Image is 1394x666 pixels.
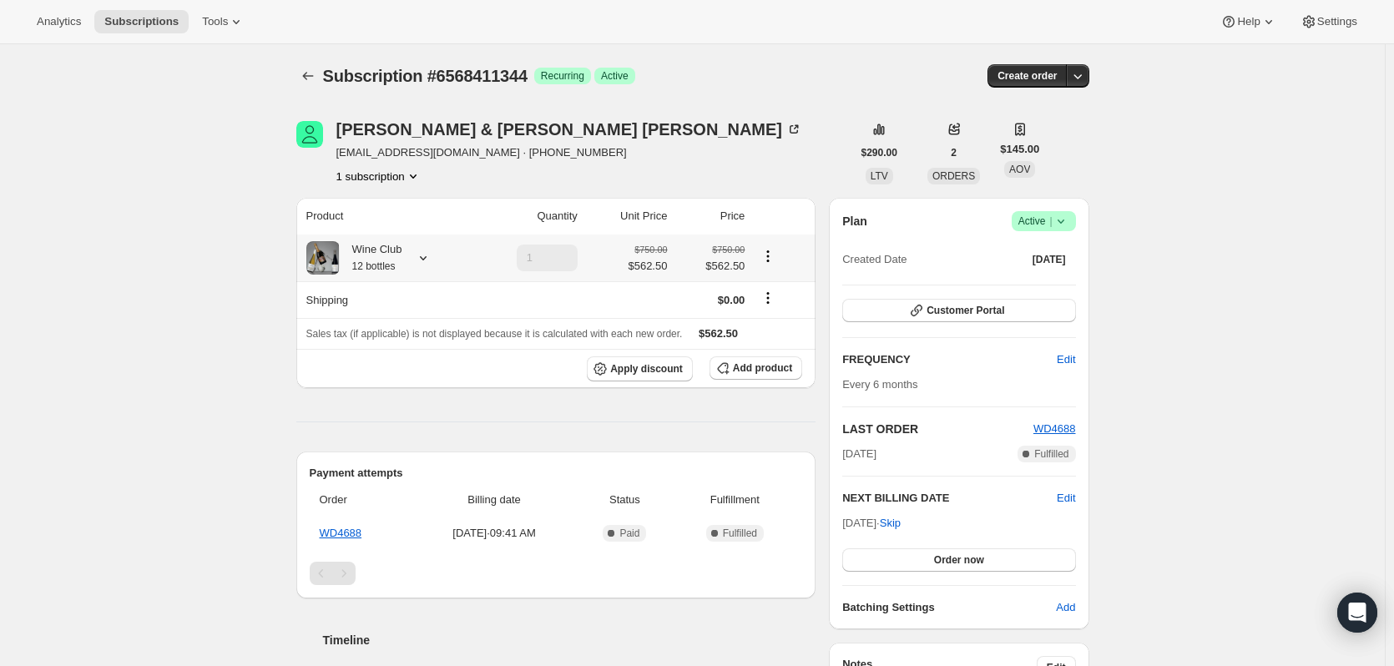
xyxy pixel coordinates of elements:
[323,632,816,648] h2: Timeline
[941,141,967,164] button: 2
[417,525,573,542] span: [DATE] · 09:41 AM
[842,421,1033,437] h2: LAST ORDER
[842,378,917,391] span: Every 6 months
[842,490,1057,507] h2: NEXT BILLING DATE
[842,517,901,529] span: [DATE] ·
[1023,248,1076,271] button: [DATE]
[1237,15,1260,28] span: Help
[934,553,984,567] span: Order now
[1290,10,1367,33] button: Settings
[851,141,907,164] button: $290.00
[672,198,750,235] th: Price
[1033,422,1076,435] a: WD4688
[755,289,781,307] button: Shipping actions
[541,69,584,83] span: Recurring
[699,327,738,340] span: $562.50
[712,245,745,255] small: $750.00
[987,64,1067,88] button: Create order
[628,258,667,275] span: $562.50
[306,241,340,275] img: product img
[310,562,803,585] nav: Pagination
[998,69,1057,83] span: Create order
[471,198,583,235] th: Quantity
[37,15,81,28] span: Analytics
[320,527,362,539] a: WD4688
[1337,593,1377,633] div: Open Intercom Messenger
[310,482,412,518] th: Order
[352,260,396,272] small: 12 bottles
[755,247,781,265] button: Product actions
[880,515,901,532] span: Skip
[1046,594,1085,621] button: Add
[587,356,693,381] button: Apply discount
[94,10,189,33] button: Subscriptions
[842,213,867,230] h2: Plan
[202,15,228,28] span: Tools
[323,67,528,85] span: Subscription #6568411344
[601,69,629,83] span: Active
[192,10,255,33] button: Tools
[340,241,402,275] div: Wine Club
[27,10,91,33] button: Analytics
[1033,421,1076,437] button: WD4688
[927,304,1004,317] span: Customer Portal
[677,492,792,508] span: Fulfillment
[718,294,745,306] span: $0.00
[336,144,803,161] span: [EMAIL_ADDRESS][DOMAIN_NAME] · [PHONE_NUMBER]
[842,548,1075,572] button: Order now
[610,362,683,376] span: Apply discount
[842,351,1057,368] h2: FREQUENCY
[1057,351,1075,368] span: Edit
[710,356,802,380] button: Add product
[296,198,471,235] th: Product
[1049,214,1052,228] span: |
[1210,10,1286,33] button: Help
[296,281,471,318] th: Shipping
[842,599,1056,616] h6: Batching Settings
[871,170,888,182] span: LTV
[310,465,803,482] h2: Payment attempts
[1034,447,1068,461] span: Fulfilled
[296,121,323,148] span: Gerry & Jacqui O'Donnell
[842,446,876,462] span: [DATE]
[1009,164,1030,175] span: AOV
[861,146,897,159] span: $290.00
[417,492,573,508] span: Billing date
[634,245,667,255] small: $750.00
[951,146,957,159] span: 2
[582,492,667,508] span: Status
[733,361,792,375] span: Add product
[306,328,683,340] span: Sales tax (if applicable) is not displayed because it is calculated with each new order.
[1033,253,1066,266] span: [DATE]
[336,168,422,184] button: Product actions
[842,251,907,268] span: Created Date
[870,510,911,537] button: Skip
[619,527,639,540] span: Paid
[583,198,673,235] th: Unit Price
[677,258,745,275] span: $562.50
[723,527,757,540] span: Fulfilled
[296,64,320,88] button: Subscriptions
[1018,213,1069,230] span: Active
[104,15,179,28] span: Subscriptions
[1057,490,1075,507] button: Edit
[1056,599,1075,616] span: Add
[1047,346,1085,373] button: Edit
[336,121,803,138] div: [PERSON_NAME] & [PERSON_NAME] [PERSON_NAME]
[842,299,1075,322] button: Customer Portal
[932,170,975,182] span: ORDERS
[1317,15,1357,28] span: Settings
[1000,141,1039,158] span: $145.00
